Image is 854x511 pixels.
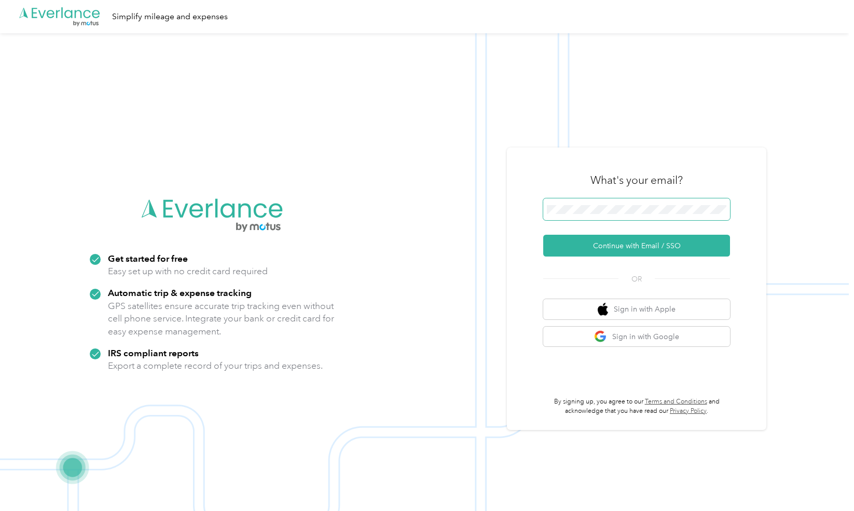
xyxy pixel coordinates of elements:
strong: Get started for free [108,253,188,264]
p: By signing up, you agree to our and acknowledge that you have read our . [543,397,730,415]
a: Terms and Conditions [645,398,707,406]
button: apple logoSign in with Apple [543,299,730,319]
h3: What's your email? [590,173,683,187]
button: google logoSign in with Google [543,327,730,347]
strong: IRS compliant reports [108,347,199,358]
p: Easy set up with no credit card required [108,265,268,278]
iframe: Everlance-gr Chat Button Frame [796,453,854,511]
p: GPS satellites ensure accurate trip tracking even without cell phone service. Integrate your bank... [108,300,335,338]
strong: Automatic trip & expense tracking [108,287,252,298]
p: Export a complete record of your trips and expenses. [108,359,323,372]
button: Continue with Email / SSO [543,235,730,257]
img: apple logo [598,303,608,316]
div: Simplify mileage and expenses [112,10,228,23]
img: google logo [594,330,607,343]
span: OR [618,274,655,285]
a: Privacy Policy [670,407,707,415]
